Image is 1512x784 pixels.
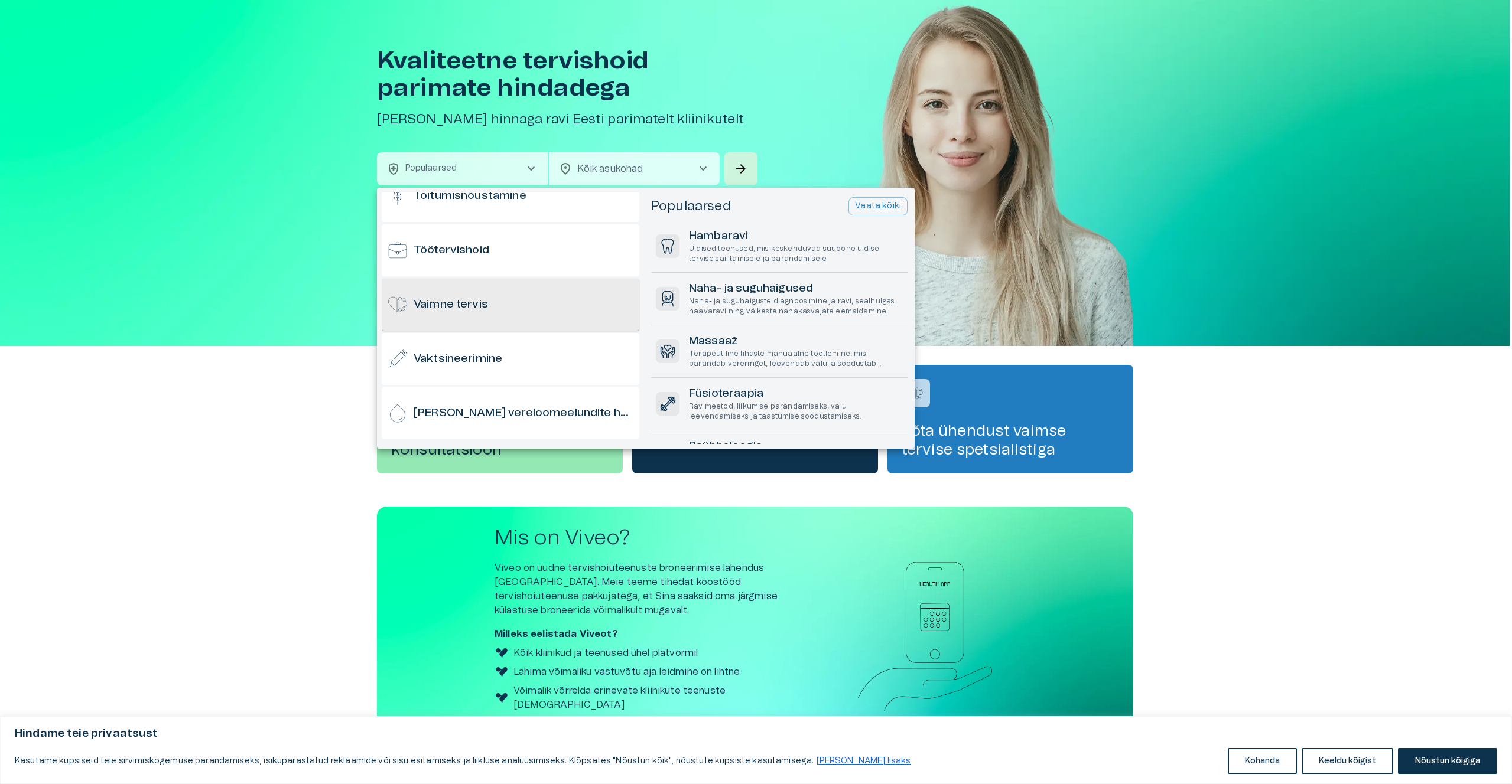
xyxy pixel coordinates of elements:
h6: Vaimne tervis [414,297,488,313]
h6: Füsioteraapia [689,386,903,402]
h6: Hambaravi [689,228,903,244]
button: Keeldu kõigist [1302,748,1393,774]
h6: Töötervishoid [414,243,489,259]
p: Vaata kõiki [855,200,901,213]
p: Hindame teie privaatsust [15,727,1497,741]
span: Help [60,9,78,19]
button: Nõustun kõigiga [1398,748,1497,774]
p: Ravimeetod, liikumise parandamiseks, valu leevendamiseks ja taastumise soodustamiseks. [689,401,903,422]
h5: Populaarsed [651,198,731,215]
h6: [PERSON_NAME] vereloomeelundite haigused [414,406,635,422]
h6: Psühholoogia [689,439,903,455]
h6: Toitumisnõustamine [414,188,526,204]
p: Naha- ja suguhaiguste diagnoosimine ja ravi, sealhulgas haavaravi ning väikeste nahakasvajate eem... [689,296,903,316]
p: Terapeutiline lihaste manuaalne töötlemine, mis parandab vereringet, leevendab valu ja soodustab ... [689,349,903,369]
h6: Massaaž [689,334,903,349]
p: Üldised teenused, mis keskenduvad suuõõne üldise tervise säilitamisele ja parandamisele [689,244,903,264]
button: Vaata kõiki [848,197,908,215]
h6: Vaktsineerimine [414,351,502,367]
a: Loe lisaks [816,756,912,766]
p: Kasutame küpsiseid teie sirvimiskogemuse parandamiseks, isikupärastatud reklaamide või sisu esita... [15,754,912,768]
button: Kohanda [1228,748,1297,774]
h6: Naha- ja suguhaigused [689,281,903,297]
